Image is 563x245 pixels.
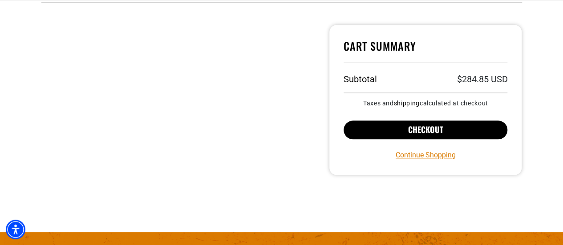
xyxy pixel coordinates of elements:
[344,120,508,139] button: Checkout
[344,39,508,62] h4: Cart Summary
[344,75,377,84] h3: Subtotal
[457,75,507,84] p: $284.85 USD
[344,100,508,106] small: Taxes and calculated at checkout
[394,100,420,107] a: shipping
[6,220,25,239] div: Accessibility Menu
[396,150,456,161] a: Continue Shopping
